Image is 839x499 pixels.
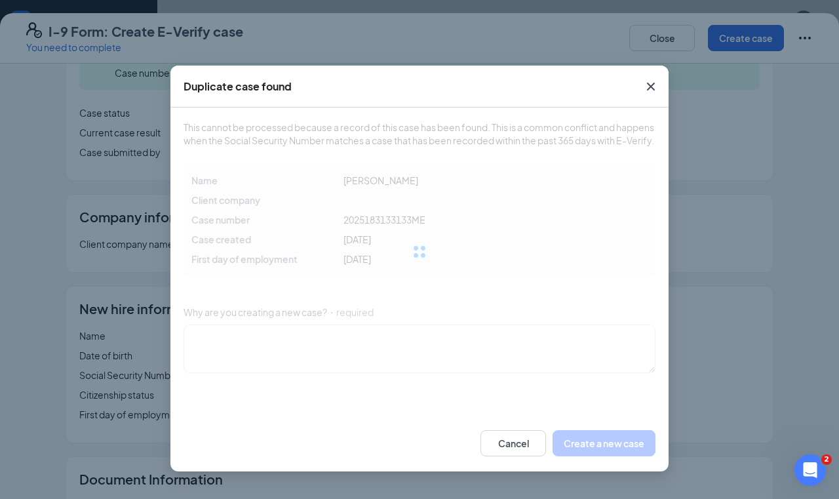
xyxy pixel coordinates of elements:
iframe: Intercom live chat [794,454,826,486]
button: Create a new case [553,430,655,456]
button: Cancel [480,430,546,456]
span: 2 [821,454,832,465]
svg: Cross [643,79,659,94]
div: Duplicate case found [184,79,292,94]
button: Close [633,66,669,108]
